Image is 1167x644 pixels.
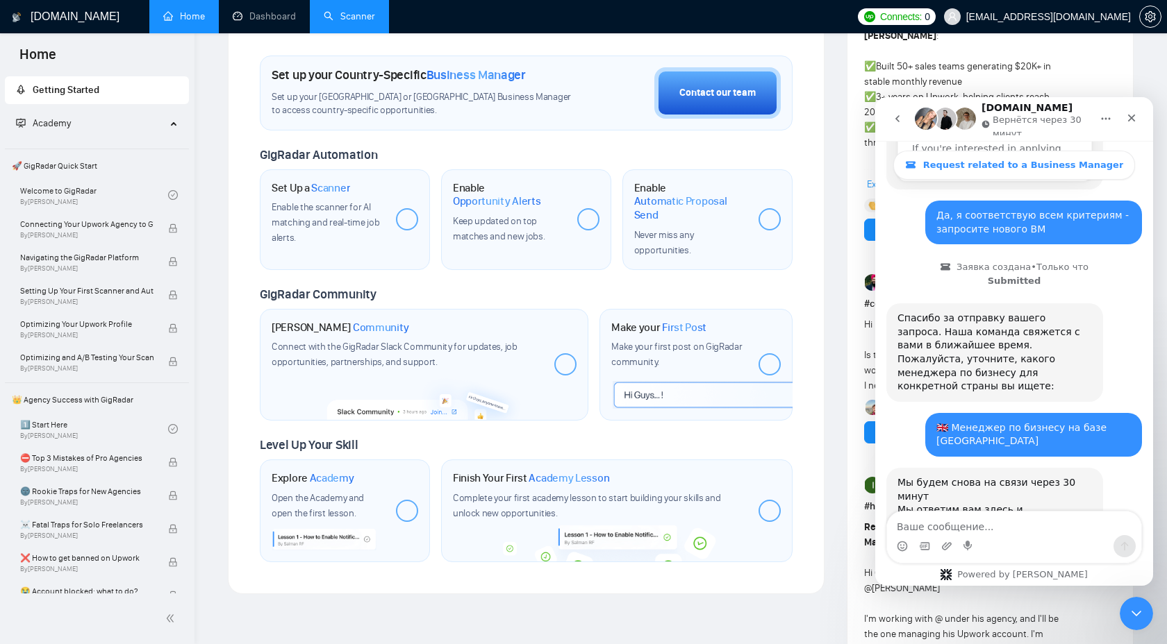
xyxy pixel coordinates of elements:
span: Complete your first academy lesson to start building your skills and unlock new opportunities. [453,492,721,519]
img: 👏 [868,201,878,210]
li: Getting Started [5,76,189,104]
span: lock [168,557,178,567]
h1: Set up your Country-Specific [272,67,526,83]
a: setting [1139,11,1161,22]
span: ✅ [864,91,876,103]
div: Hi Everyone, Is there anyone using gigradar for bidding on wordpress projects and getting good re... [864,317,1066,393]
h1: Explore [272,471,354,485]
span: Optimizing and A/B Testing Your Scanner for Better Results [20,350,154,364]
a: searchScanner [324,10,375,22]
span: By [PERSON_NAME] [20,331,154,339]
h1: [PERSON_NAME] [272,321,409,334]
h1: Finish Your First [453,471,609,485]
span: Set up your [GEOGRAPHIC_DATA] or [GEOGRAPHIC_DATA] Business Manager to access country-specific op... [272,91,577,117]
iframe: Intercom live chat [1120,597,1153,630]
span: 🌚 Rookie Traps for New Agencies [20,484,154,498]
span: lock [168,290,178,300]
a: 1️⃣ Start HereBy[PERSON_NAME] [20,414,168,444]
span: setting [1140,11,1161,22]
span: Academy Lesson [529,471,609,485]
span: lock [168,257,178,266]
span: Community [353,321,409,334]
span: lock [168,357,178,366]
span: Make your first post on GigRadar community. [611,341,742,368]
span: Home [8,44,67,74]
span: lock [168,491,178,500]
span: lock [168,591,178,600]
span: ☠️ Fatal Traps for Solo Freelancers [20,518,154,532]
span: GigRadar Automation [260,147,377,162]
span: Automatic Proposal Send [634,194,747,221]
span: Academy [16,117,71,129]
span: ✅ [864,60,876,72]
img: Joaquin Arcardini [866,400,881,415]
span: ⛔ Top 3 Mistakes of Pro Agencies [20,451,154,465]
span: rocket [16,85,26,94]
button: Reply [864,421,910,443]
h1: Make your [611,321,706,334]
span: fund-projection-screen [16,118,26,128]
span: lock [168,223,178,233]
span: ✅ [864,121,876,133]
span: Navigating the GigRadar Platform [20,251,154,264]
button: Contact our team [654,67,781,119]
span: check-circle [168,424,178,434]
span: 0 [925,9,930,24]
span: Connecting Your Upwork Agency to GigRadar [20,217,154,231]
span: check-circle [168,190,178,200]
span: Scanner [311,181,350,195]
span: By [PERSON_NAME] [20,298,154,306]
span: By [PERSON_NAME] [20,264,154,273]
span: Expand [867,178,898,190]
span: ❌ How to get banned on Upwork [20,551,154,565]
h1: # help-channel [864,499,1116,514]
h1: Enable [453,181,566,208]
h1: Enable [634,181,747,222]
a: Welcome to GigRadarBy[PERSON_NAME] [20,180,168,210]
img: upwork-logo.png [864,11,875,22]
span: Enable the scanner for AI matching and real-time job alerts. [272,201,379,244]
img: Ivan Dela Rama [865,477,882,493]
span: lock [168,524,178,534]
button: Reply [864,219,910,241]
span: Level Up Your Skill [260,437,358,452]
strong: Recommendation for Reliable VPN for Managing Upwork Account [864,521,1031,548]
h1: Set Up a [272,181,350,195]
span: 👑 Agency Success with GigRadar [6,386,188,414]
span: By [PERSON_NAME] [20,465,154,473]
span: Optimizing Your Upwork Profile [20,317,154,331]
span: lock [168,457,178,467]
iframe: Intercom live chat [875,97,1153,586]
span: Academy [33,117,71,129]
span: Setting Up Your First Scanner and Auto-Bidder [20,284,154,298]
span: Keep updated on top matches and new jobs. [453,215,545,242]
span: 😭 Account blocked: what to do? [20,584,154,598]
h1: # collaboration [864,296,1116,312]
img: Attinder Singh [865,274,882,291]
